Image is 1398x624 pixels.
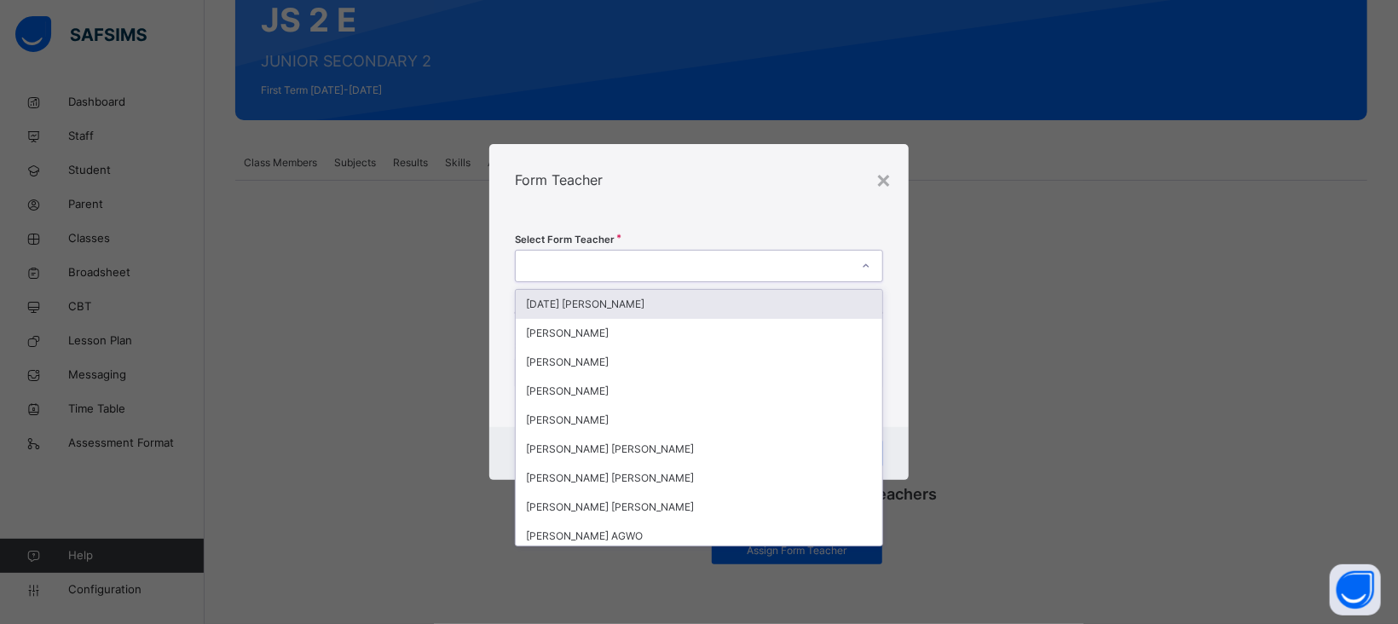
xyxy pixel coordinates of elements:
div: [DATE] [PERSON_NAME] [516,290,882,319]
div: × [875,161,892,197]
div: [PERSON_NAME] [PERSON_NAME] [516,493,882,522]
div: [PERSON_NAME] [516,348,882,377]
span: Select Form Teacher [515,233,615,247]
div: [PERSON_NAME] [516,319,882,348]
div: [PERSON_NAME] AGWO [516,522,882,551]
button: Open asap [1330,564,1381,615]
div: [PERSON_NAME] [516,377,882,406]
div: [PERSON_NAME] [PERSON_NAME] [516,435,882,464]
span: Form Teacher [515,171,603,188]
div: [PERSON_NAME] [PERSON_NAME] [516,464,882,493]
div: [PERSON_NAME] [516,406,882,435]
